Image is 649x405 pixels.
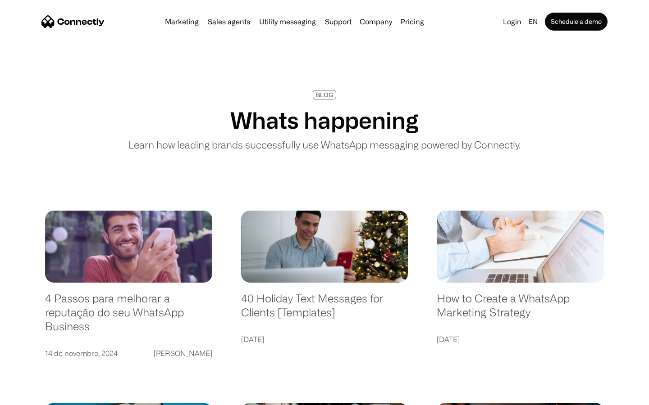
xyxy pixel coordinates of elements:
div: [PERSON_NAME] [154,347,212,360]
div: BLOG [316,91,333,98]
a: Schedule a demo [545,13,608,31]
a: Utility messaging [256,18,320,25]
a: Marketing [161,18,202,25]
div: [DATE] [241,333,264,346]
h1: Whats happening [230,107,419,134]
a: Support [321,18,355,25]
a: How to Create a WhatsApp Marketing Strategy [437,292,604,328]
div: [DATE] [437,333,460,346]
a: Pricing [397,18,428,25]
div: Company [360,15,392,28]
aside: Language selected: English [9,389,54,402]
a: 4 Passos para melhorar a reputação do seu WhatsApp Business [45,292,212,342]
div: 14 de novembro, 2024 [45,347,118,360]
div: en [529,15,538,28]
p: Learn how leading brands successfully use WhatsApp messaging powered by Connectly. [128,137,521,152]
ul: Language list [18,389,54,402]
a: 40 Holiday Text Messages for Clients [Templates] [241,292,408,328]
a: Sales agents [204,18,254,25]
a: Login [499,15,525,28]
